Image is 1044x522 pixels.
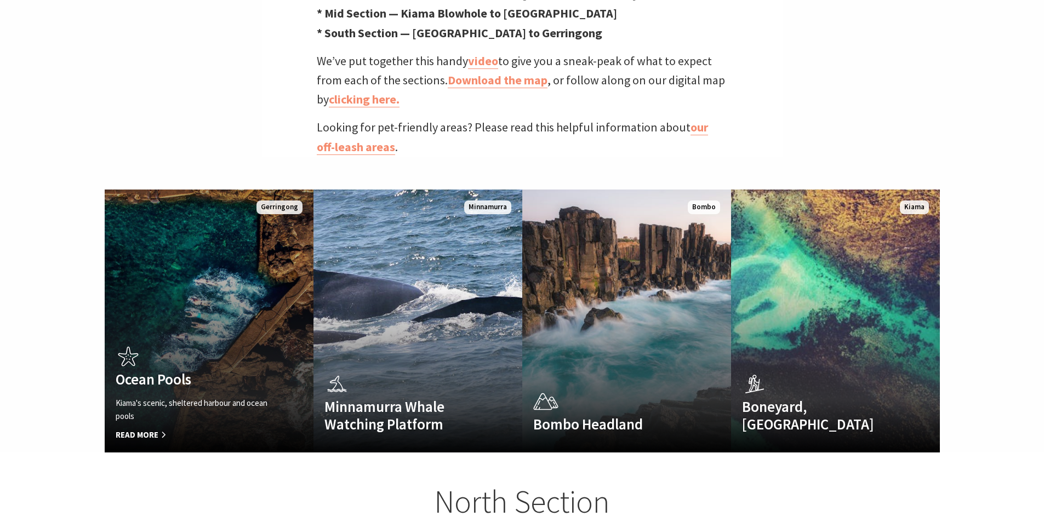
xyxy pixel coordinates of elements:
a: clicking here. [329,91,400,107]
a: video [468,53,498,69]
span: Read More [116,428,271,441]
span: Bombo [688,200,720,214]
a: Minnamurra Whale Watching Platform Minnamurra [313,190,522,452]
p: Looking for pet-friendly areas? Please read this helpful information about . [317,118,728,156]
span: Kiama [900,200,929,214]
h4: Bombo Headland [533,415,689,433]
h4: Boneyard, [GEOGRAPHIC_DATA] [742,398,898,433]
p: Kiama's scenic, sheltered harbour and ocean pools [116,397,271,423]
strong: * South Section — [GEOGRAPHIC_DATA] to Gerringong [317,25,602,41]
p: We’ve put together this handy to give you a sneak-peak of what to expect from each of the section... [317,51,728,110]
span: Minnamurra [464,200,511,214]
h4: Ocean Pools [116,370,271,388]
h4: Minnamurra Whale Watching Platform [324,398,480,433]
a: Ocean Pools Kiama's scenic, sheltered harbour and ocean pools Read More Gerringong [105,190,313,452]
span: Gerringong [256,200,303,214]
a: Bombo Headland Bombo [522,190,731,452]
a: Boneyard, [GEOGRAPHIC_DATA] Kiama [731,190,940,452]
a: Download the map [448,72,547,88]
strong: * Mid Section — Kiama Blowhole to [GEOGRAPHIC_DATA] [317,5,617,21]
a: our off-leash areas [317,119,708,154]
